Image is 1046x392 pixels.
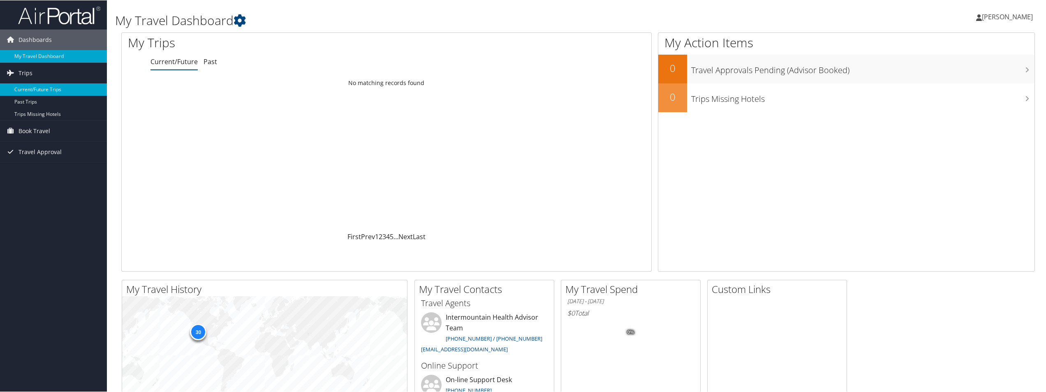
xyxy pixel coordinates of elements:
[18,5,100,25] img: airportal-logo.png
[386,232,390,241] a: 4
[379,232,382,241] a: 2
[347,232,361,241] a: First
[976,4,1041,29] a: [PERSON_NAME]
[417,312,552,356] li: Intermountain Health Advisor Team
[567,308,575,317] span: $0
[658,61,687,75] h2: 0
[421,360,548,371] h3: Online Support
[658,34,1034,51] h1: My Action Items
[390,232,393,241] a: 5
[567,297,694,305] h6: [DATE] - [DATE]
[19,62,32,83] span: Trips
[413,232,426,241] a: Last
[567,308,694,317] h6: Total
[398,232,413,241] a: Next
[19,141,62,162] span: Travel Approval
[393,232,398,241] span: …
[150,57,198,66] a: Current/Future
[712,282,847,296] h2: Custom Links
[627,330,634,334] tspan: 0%
[126,282,407,296] h2: My Travel History
[691,60,1034,76] h3: Travel Approvals Pending (Advisor Booked)
[128,34,424,51] h1: My Trips
[204,57,217,66] a: Past
[361,232,375,241] a: Prev
[421,345,508,353] a: [EMAIL_ADDRESS][DOMAIN_NAME]
[19,29,52,50] span: Dashboards
[19,120,50,141] span: Book Travel
[382,232,386,241] a: 3
[122,75,651,90] td: No matching records found
[658,54,1034,83] a: 0Travel Approvals Pending (Advisor Booked)
[419,282,554,296] h2: My Travel Contacts
[982,12,1033,21] span: [PERSON_NAME]
[375,232,379,241] a: 1
[190,323,206,340] div: 30
[565,282,700,296] h2: My Travel Spend
[691,89,1034,104] h3: Trips Missing Hotels
[658,90,687,104] h2: 0
[115,12,732,29] h1: My Travel Dashboard
[658,83,1034,112] a: 0Trips Missing Hotels
[446,334,542,342] a: [PHONE_NUMBER] / [PHONE_NUMBER]
[421,297,548,309] h3: Travel Agents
